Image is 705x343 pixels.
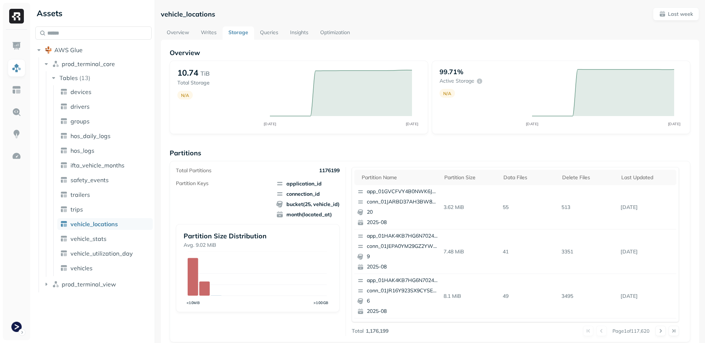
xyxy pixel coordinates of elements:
[276,190,340,198] span: connection_id
[668,122,680,126] tspan: [DATE]
[354,230,441,274] button: app_01HAK4KB7HG6N7024210G3S8D5conn_01JEPA0YM29GZ2YWE3V9D2PJNG92025-08
[11,322,22,332] img: Terminal
[319,167,340,174] p: 1176199
[170,48,690,57] p: Overview
[184,242,332,249] p: Avg. 9.02 MiB
[57,86,153,98] a: devices
[60,176,68,184] img: table
[60,118,68,125] img: table
[57,174,153,186] a: safety_events
[177,68,198,78] p: 10.74
[367,198,438,206] p: conn_01JARBD37AH3BW89WNX40NN79X
[70,103,90,110] span: drivers
[443,91,451,96] p: N/A
[35,44,152,56] button: AWS Glue
[558,201,618,214] p: 513
[70,235,106,242] span: vehicle_stats
[57,233,153,245] a: vehicle_stats
[181,93,189,98] p: N/A
[79,74,90,82] p: ( 13 )
[621,174,673,181] div: Last updated
[177,79,263,86] p: Total Storage
[276,180,340,187] span: application_id
[70,176,109,184] span: safety_events
[70,162,124,169] span: ifta_vehicle_months
[57,262,153,274] a: vehicles
[405,122,418,126] tspan: [DATE]
[70,264,93,272] span: vehicles
[60,250,68,257] img: table
[12,63,21,73] img: Assets
[254,26,284,40] a: Queries
[57,145,153,156] a: hos_logs
[57,130,153,142] a: hos_daily_logs
[367,287,438,295] p: conn_01JR16Y923SX9CYSEK0YK3Q3G1
[354,185,441,229] button: app_01GVCFVY4B0NWK6JYK87JP2WRPconn_01JARBD37AH3BW89WNX40NN79X202025-08
[223,26,254,40] a: Storage
[52,60,59,68] img: namespace
[60,132,68,140] img: table
[54,46,83,54] span: AWS Glue
[367,243,438,250] p: conn_01JEPA0YM29GZ2YWE3V9D2PJNG
[367,277,438,284] p: app_01HAK4KB7HG6N7024210G3S8D5
[43,278,152,290] button: prod_terminal_view
[500,245,559,258] p: 41
[60,220,68,228] img: table
[60,264,68,272] img: table
[60,88,68,95] img: table
[62,281,116,288] span: prod_terminal_view
[45,46,52,54] img: root
[284,26,314,40] a: Insights
[354,274,441,318] button: app_01HAK4KB7HG6N7024210G3S8D5conn_01JR16Y923SX9CYSEK0YK3Q3G162025-08
[184,232,332,240] p: Partition Size Distribution
[618,290,677,303] p: Aug 26, 2025
[362,174,437,181] div: Partition name
[440,77,474,84] p: Active storage
[60,147,68,154] img: table
[176,180,209,187] p: Partition Keys
[352,328,364,335] p: Total
[503,174,555,181] div: Data Files
[57,203,153,215] a: trips
[314,300,329,305] tspan: >100GB
[366,328,388,335] p: 1,176,199
[276,201,340,208] span: bucket(25, vehicle_id)
[70,206,83,213] span: trips
[70,250,133,257] span: vehicle_utilization_day
[668,11,693,18] p: Last week
[52,281,59,288] img: namespace
[57,218,153,230] a: vehicle_locations
[50,72,152,84] button: Tables(13)
[70,118,90,125] span: groups
[367,308,438,315] p: 2025-08
[200,69,210,78] p: TiB
[161,10,215,18] p: vehicle_locations
[444,174,496,181] div: Partition size
[500,201,559,214] p: 55
[70,147,94,154] span: hos_logs
[612,328,650,334] p: Page 1 of 117,620
[441,245,500,258] p: 7.48 MiB
[618,245,677,258] p: Aug 26, 2025
[12,41,21,51] img: Dashboard
[562,174,614,181] div: Delete Files
[653,7,699,21] button: Last week
[195,26,223,40] a: Writes
[558,245,618,258] p: 3351
[70,88,91,95] span: devices
[60,206,68,213] img: table
[367,219,438,226] p: 2025-08
[161,26,195,40] a: Overview
[60,191,68,198] img: table
[57,115,153,127] a: groups
[367,253,438,260] p: 9
[558,290,618,303] p: 3495
[57,189,153,201] a: trailers
[367,232,438,240] p: app_01HAK4KB7HG6N7024210G3S8D5
[12,151,21,161] img: Optimization
[367,297,438,305] p: 6
[500,290,559,303] p: 49
[60,162,68,169] img: table
[43,58,152,70] button: prod_terminal_core
[367,209,438,216] p: 20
